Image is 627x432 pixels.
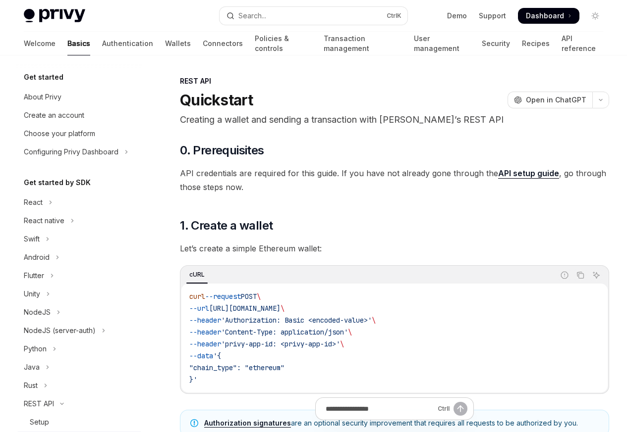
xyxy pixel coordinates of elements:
[16,248,143,266] button: Toggle Android section
[479,11,506,21] a: Support
[16,106,143,124] a: Create an account
[16,303,143,321] button: Toggle NodeJS section
[257,292,261,301] span: \
[180,166,609,194] span: API credentials are required for this guide. If you have not already gone through the , go throug...
[518,8,579,24] a: Dashboard
[281,304,285,313] span: \
[24,270,44,282] div: Flutter
[220,7,407,25] button: Open search
[24,196,43,208] div: React
[508,92,592,108] button: Open in ChatGPT
[387,12,401,20] span: Ctrl K
[324,32,402,55] a: Transaction management
[326,398,434,420] input: Ask a question...
[255,32,312,55] a: Policies & controls
[213,351,221,360] span: '{
[24,306,51,318] div: NodeJS
[238,10,266,22] div: Search...
[24,91,61,103] div: About Privy
[24,380,38,391] div: Rust
[16,88,143,106] a: About Privy
[30,416,49,428] div: Setup
[102,32,153,55] a: Authentication
[526,95,586,105] span: Open in ChatGPT
[189,316,221,325] span: --header
[24,215,64,227] div: React native
[24,288,40,300] div: Unity
[180,76,609,86] div: REST API
[587,8,603,24] button: Toggle dark mode
[24,146,118,158] div: Configuring Privy Dashboard
[447,11,467,21] a: Demo
[189,363,285,372] span: "chain_type": "ethereum"
[372,316,376,325] span: \
[340,339,344,348] span: \
[180,241,609,255] span: Let’s create a simple Ethereum wallet:
[189,292,205,301] span: curl
[562,32,603,55] a: API reference
[189,304,209,313] span: --url
[16,212,143,230] button: Toggle React native section
[189,339,221,348] span: --header
[24,71,63,83] h5: Get started
[24,398,54,410] div: REST API
[205,292,241,301] span: --request
[574,269,587,282] button: Copy the contents from the code block
[24,177,91,189] h5: Get started by SDK
[558,269,571,282] button: Report incorrect code
[16,395,143,413] button: Toggle REST API section
[454,402,467,416] button: Send message
[180,91,253,109] h1: Quickstart
[526,11,564,21] span: Dashboard
[203,32,243,55] a: Connectors
[24,109,84,121] div: Create an account
[16,267,143,285] button: Toggle Flutter section
[16,358,143,376] button: Toggle Java section
[16,413,143,431] a: Setup
[24,343,47,355] div: Python
[180,143,264,158] span: 0. Prerequisites
[221,316,372,325] span: 'Authorization: Basic <encoded-value>'
[522,32,550,55] a: Recipes
[16,322,143,339] button: Toggle NodeJS (server-auth) section
[189,328,221,336] span: --header
[189,375,197,384] span: }'
[16,143,143,161] button: Toggle Configuring Privy Dashboard section
[414,32,470,55] a: User management
[24,251,50,263] div: Android
[24,325,96,336] div: NodeJS (server-auth)
[498,168,559,179] a: API setup guide
[24,233,40,245] div: Swift
[67,32,90,55] a: Basics
[348,328,352,336] span: \
[165,32,191,55] a: Wallets
[24,32,56,55] a: Welcome
[221,339,340,348] span: 'privy-app-id: <privy-app-id>'
[16,340,143,358] button: Toggle Python section
[186,269,208,281] div: cURL
[24,128,95,140] div: Choose your platform
[16,230,143,248] button: Toggle Swift section
[16,125,143,143] a: Choose your platform
[241,292,257,301] span: POST
[16,193,143,211] button: Toggle React section
[590,269,603,282] button: Ask AI
[209,304,281,313] span: [URL][DOMAIN_NAME]
[180,113,609,127] p: Creating a wallet and sending a transaction with [PERSON_NAME]’s REST API
[482,32,510,55] a: Security
[24,9,85,23] img: light logo
[16,377,143,394] button: Toggle Rust section
[189,351,213,360] span: --data
[24,361,40,373] div: Java
[180,218,273,234] span: 1. Create a wallet
[16,285,143,303] button: Toggle Unity section
[221,328,348,336] span: 'Content-Type: application/json'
